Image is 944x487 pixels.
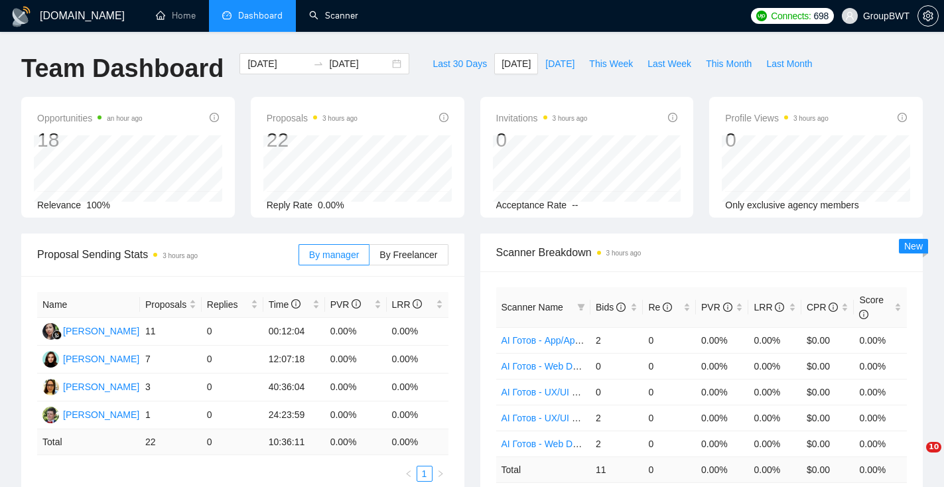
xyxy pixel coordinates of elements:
[140,318,202,346] td: 11
[748,353,801,379] td: 0.00%
[496,200,567,210] span: Acceptance Rate
[37,200,81,210] span: Relevance
[502,56,531,71] span: [DATE]
[63,324,139,338] div: [PERSON_NAME]
[496,456,590,482] td: Total
[496,127,588,153] div: 0
[725,127,829,153] div: 0
[590,327,643,353] td: 2
[701,302,732,313] span: PVR
[267,200,312,210] span: Reply Rate
[696,353,749,379] td: 0.00%
[696,327,749,353] td: 0.00%
[433,466,448,482] button: right
[748,405,801,431] td: 0.00%
[42,381,139,391] a: OL[PERSON_NAME]
[771,9,811,23] span: Connects:
[425,53,494,74] button: Last 30 Days
[572,200,578,210] span: --
[42,325,139,336] a: SN[PERSON_NAME]
[417,466,432,481] a: 1
[86,200,110,210] span: 100%
[854,327,907,353] td: 0.00%
[202,318,263,346] td: 0
[439,113,448,122] span: info-circle
[318,200,344,210] span: 0.00%
[502,439,722,449] a: AI Готов - Web Design Intermediate минус Developer
[379,249,437,260] span: By Freelancer
[263,374,325,401] td: 40:36:04
[801,327,854,353] td: $0.00
[11,6,32,27] img: logo
[387,374,448,401] td: 0.00%
[754,302,784,313] span: LRR
[775,303,784,312] span: info-circle
[163,252,198,259] time: 3 hours ago
[606,249,641,257] time: 3 hours ago
[668,113,677,122] span: info-circle
[854,353,907,379] td: 0.00%
[437,470,444,478] span: right
[37,246,299,263] span: Proposal Sending Stats
[502,335,609,346] a: AI Готов - App/Application
[829,303,838,312] span: info-circle
[63,380,139,394] div: [PERSON_NAME]
[696,405,749,431] td: 0.00%
[574,297,588,317] span: filter
[433,466,448,482] li: Next Page
[37,127,143,153] div: 18
[140,429,202,455] td: 22
[37,429,140,455] td: Total
[313,58,324,69] span: to
[263,429,325,455] td: 10:36:11
[917,11,939,21] a: setting
[502,302,563,313] span: Scanner Name
[42,379,59,395] img: OL
[706,56,752,71] span: This Month
[643,353,696,379] td: 0
[21,53,224,84] h1: Team Dashboard
[325,346,387,374] td: 0.00%
[238,10,283,21] span: Dashboard
[401,466,417,482] button: left
[502,413,609,423] a: AI Готов - UX/UI Designer
[590,456,643,482] td: 11
[538,53,582,74] button: [DATE]
[596,302,626,313] span: Bids
[329,56,389,71] input: End date
[854,379,907,405] td: 0.00%
[202,292,263,318] th: Replies
[807,302,838,313] span: CPR
[926,442,941,452] span: 10
[387,401,448,429] td: 0.00%
[793,115,829,122] time: 3 hours ago
[405,470,413,478] span: left
[413,299,422,309] span: info-circle
[309,10,358,21] a: searchScanner
[577,303,585,311] span: filter
[723,303,732,312] span: info-circle
[263,346,325,374] td: 12:07:18
[202,346,263,374] td: 0
[267,110,358,126] span: Proposals
[590,405,643,431] td: 2
[899,442,931,474] iframe: Intercom live chat
[643,431,696,456] td: 0
[854,431,907,456] td: 0.00%
[663,303,672,312] span: info-circle
[854,405,907,431] td: 0.00%
[917,5,939,27] button: setting
[801,379,854,405] td: $0.00
[616,303,626,312] span: info-circle
[202,374,263,401] td: 0
[748,456,801,482] td: 0.00 %
[756,11,767,21] img: upwork-logo.png
[748,431,801,456] td: 0.00%
[748,379,801,405] td: 0.00%
[140,374,202,401] td: 3
[42,351,59,368] img: SK
[859,295,884,320] span: Score
[325,429,387,455] td: 0.00 %
[202,401,263,429] td: 0
[42,323,59,340] img: SN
